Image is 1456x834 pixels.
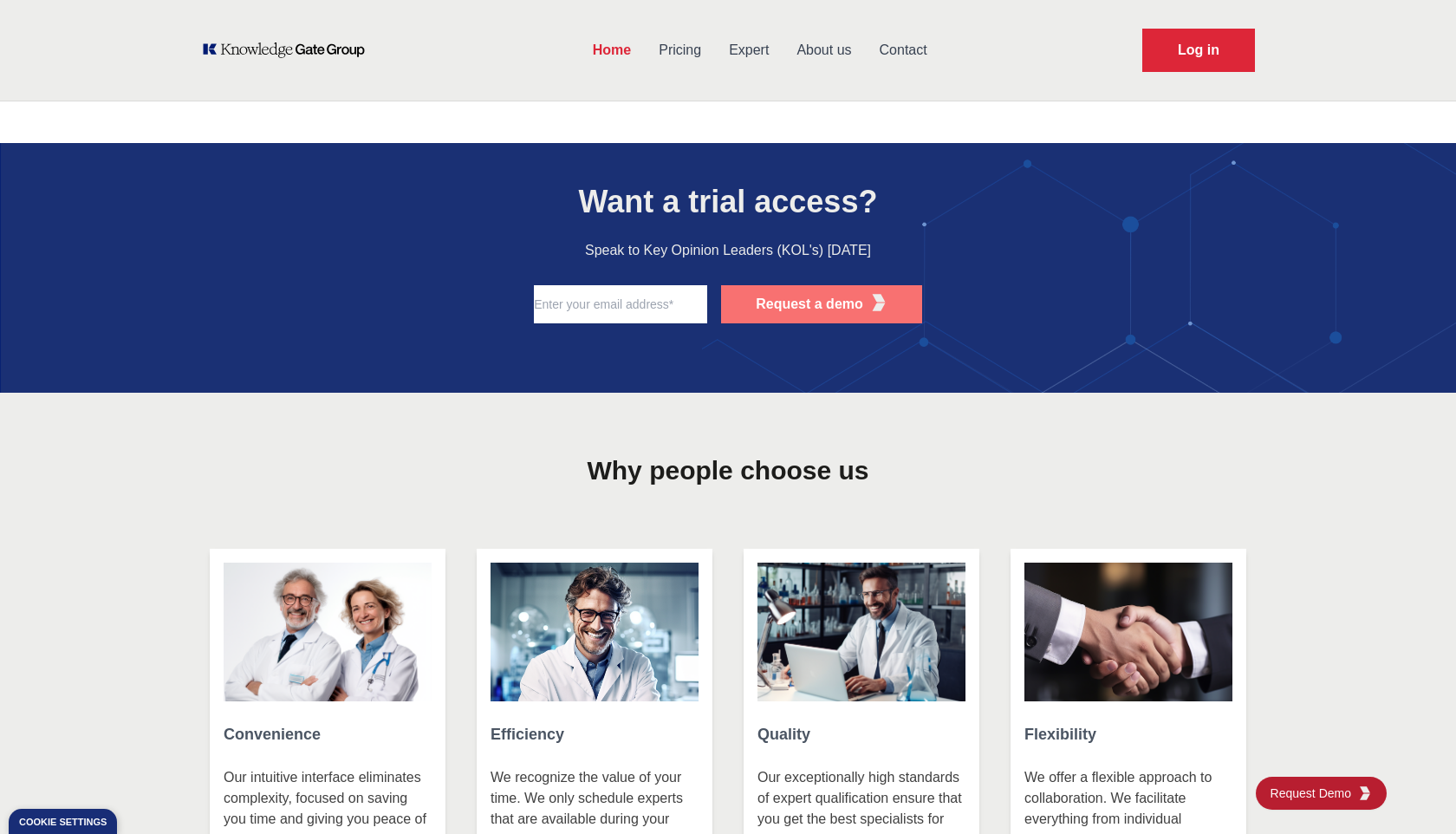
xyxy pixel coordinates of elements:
a: Request DemoKGG [1256,777,1387,810]
a: KOL Knowledge Platform: Talk to Key External Experts (KEE) [201,42,377,59]
img: KGG Fifth Element RED [870,294,887,311]
a: Home [579,28,645,73]
img: Hand shake [1024,563,1232,701]
img: A man in a coat in a lab smiling, in front of a computer [757,563,965,701]
h3: Convenience [224,715,432,753]
h3: Flexibility [1024,715,1232,753]
img: Two people in white coats smiling [224,563,432,701]
p: Speak to Key Opinion Leaders (KOL's) [DATE] [585,240,871,261]
a: Pricing [645,28,715,73]
button: Request a demoKGG Fifth Element RED [721,285,922,323]
a: Contact [866,28,941,73]
img: KGG [1358,786,1372,800]
div: Cookie settings [19,818,107,827]
a: About us [783,28,865,73]
iframe: Chat Widget [1369,751,1456,834]
span: Request Demo [1271,785,1358,802]
input: Enter your email address* [534,285,707,323]
p: Request a demo [756,294,863,315]
a: Request Demo [1142,29,1255,72]
h3: Quality [757,715,965,753]
a: Expert [715,28,783,73]
h3: Efficiency [491,715,699,753]
img: A man in a coat in a lab smiling [491,563,699,701]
